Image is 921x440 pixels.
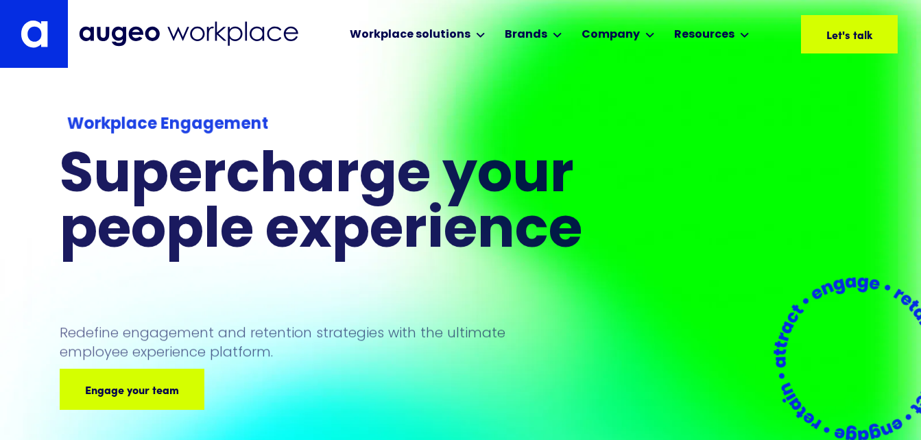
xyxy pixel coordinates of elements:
[67,112,644,136] div: Workplace Engagement
[79,21,298,47] img: Augeo Workplace business unit full logo in mignight blue.
[60,323,531,361] p: Redefine engagement and retention strategies with the ultimate employee experience platform.
[21,20,48,48] img: Augeo's "a" monogram decorative logo in white.
[60,369,204,410] a: Engage your team
[505,27,547,43] div: Brands
[350,27,470,43] div: Workplace solutions
[582,27,640,43] div: Company
[674,27,734,43] div: Resources
[60,149,652,260] h1: Supercharge your people experience
[801,15,898,53] a: Let's talk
